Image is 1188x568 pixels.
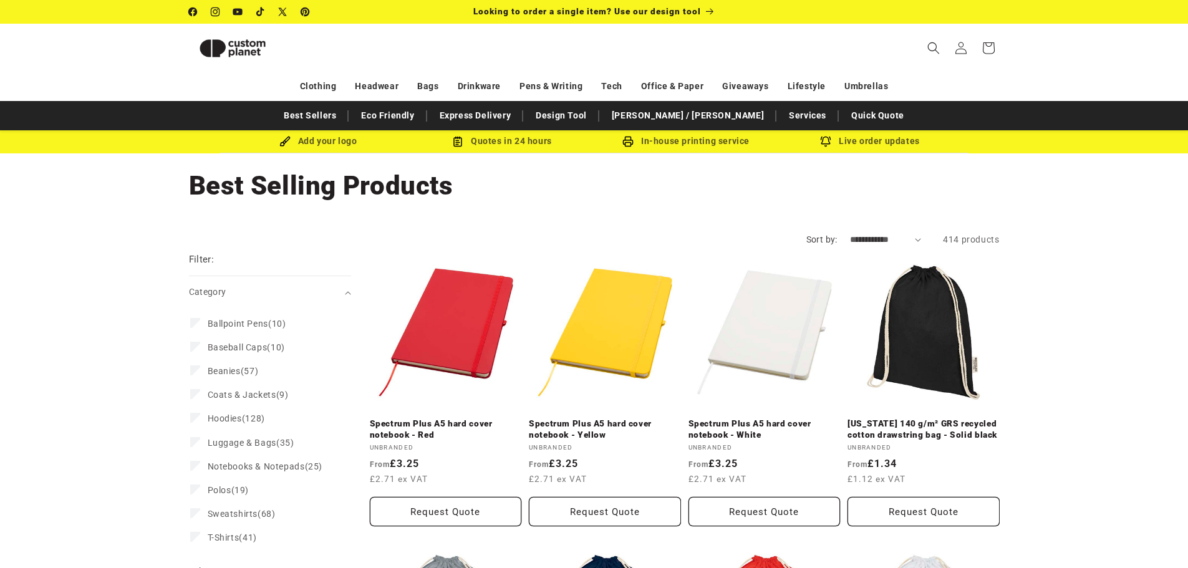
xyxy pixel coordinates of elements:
[606,105,770,127] a: [PERSON_NAME] / [PERSON_NAME]
[208,319,268,329] span: Ballpoint Pens
[370,497,522,526] button: Request Quote
[208,389,289,400] span: (9)
[688,497,841,526] button: Request Quote
[920,34,947,62] summary: Search
[208,365,259,377] span: (57)
[189,276,351,308] summary: Category (0 selected)
[594,133,778,149] div: In-house printing service
[355,105,420,127] a: Eco Friendly
[300,75,337,97] a: Clothing
[778,133,962,149] div: Live order updates
[278,105,342,127] a: Best Sellers
[529,497,681,526] button: Request Quote
[189,253,215,267] h2: Filter:
[208,461,322,472] span: (25)
[208,508,276,519] span: (68)
[844,75,888,97] a: Umbrellas
[848,418,1000,440] a: [US_STATE] 140 g/m² GRS recycled cotton drawstring bag - Solid black
[433,105,518,127] a: Express Delivery
[417,75,438,97] a: Bags
[943,234,999,244] span: 414 products
[783,105,833,127] a: Services
[208,509,258,519] span: Sweatshirts
[208,438,276,448] span: Luggage & Bags
[370,418,522,440] a: Spectrum Plus A5 hard cover notebook - Red
[641,75,703,97] a: Office & Paper
[208,342,285,353] span: (10)
[189,29,276,68] img: Custom Planet
[622,136,634,147] img: In-house printing
[410,133,594,149] div: Quotes in 24 hours
[722,75,768,97] a: Giveaways
[688,418,841,440] a: Spectrum Plus A5 hard cover notebook - White
[473,6,701,16] span: Looking to order a single item? Use our design tool
[184,24,318,72] a: Custom Planet
[519,75,582,97] a: Pens & Writing
[208,484,249,496] span: (19)
[355,75,398,97] a: Headwear
[208,532,239,542] span: T-Shirts
[208,366,241,376] span: Beanies
[458,75,501,97] a: Drinkware
[189,287,226,297] span: Category
[208,461,305,471] span: Notebooks & Notepads
[208,342,268,352] span: Baseball Caps
[189,169,1000,203] h1: Best Selling Products
[208,390,276,400] span: Coats & Jackets
[208,413,242,423] span: Hoodies
[208,485,231,495] span: Polos
[208,532,257,543] span: (41)
[279,136,291,147] img: Brush Icon
[208,318,286,329] span: (10)
[208,437,294,448] span: (35)
[845,105,910,127] a: Quick Quote
[226,133,410,149] div: Add your logo
[529,105,593,127] a: Design Tool
[208,413,265,424] span: (128)
[848,497,1000,526] button: Request Quote
[788,75,826,97] a: Lifestyle
[452,136,463,147] img: Order Updates Icon
[601,75,622,97] a: Tech
[806,234,838,244] label: Sort by:
[529,418,681,440] a: Spectrum Plus A5 hard cover notebook - Yellow
[820,136,831,147] img: Order updates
